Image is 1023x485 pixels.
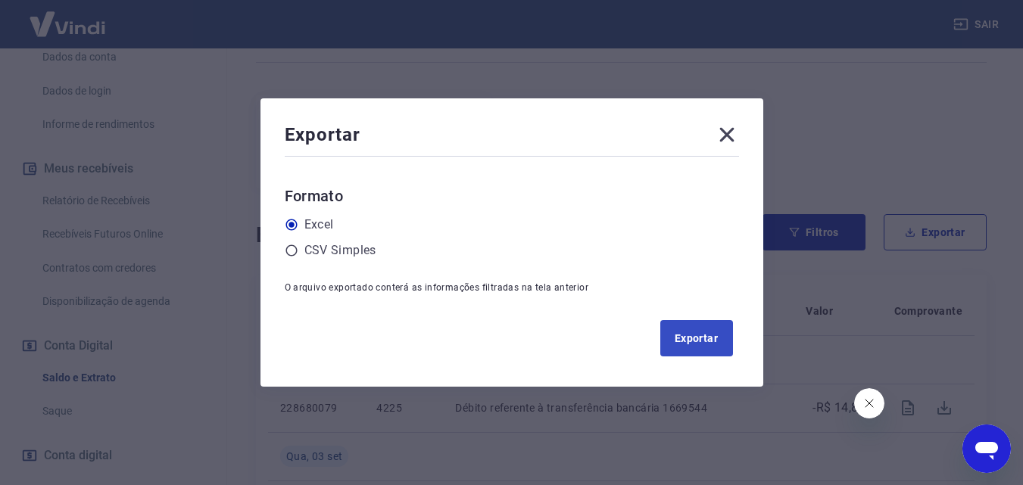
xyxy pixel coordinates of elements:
[304,241,376,260] label: CSV Simples
[304,216,334,234] label: Excel
[285,123,739,153] div: Exportar
[285,282,589,293] span: O arquivo exportado conterá as informações filtradas na tela anterior
[9,11,127,23] span: Olá! Precisa de ajuda?
[285,184,739,208] h6: Formato
[660,320,733,356] button: Exportar
[854,388,884,418] iframe: Fechar mensagem
[962,424,1011,473] iframe: Botão para abrir a janela de mensagens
